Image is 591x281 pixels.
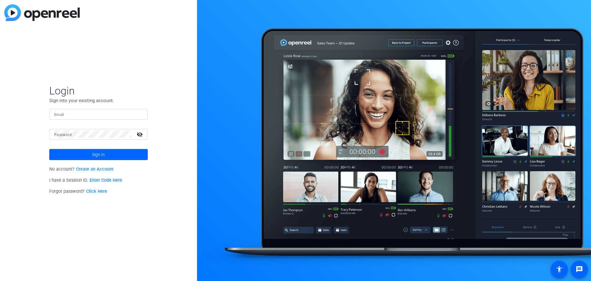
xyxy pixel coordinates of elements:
span: Login [49,84,148,97]
mat-label: Password [54,133,72,137]
span: Sign in [92,147,105,162]
button: Sign in [49,149,148,160]
mat-icon: visibility_off [133,130,148,139]
mat-icon: message [576,266,583,273]
mat-icon: accessibility [556,266,563,273]
mat-label: Email [54,113,64,117]
a: Enter Code Here [90,178,122,183]
span: Forgot password? [49,189,107,194]
input: Enter Email Address [54,110,143,118]
span: I have a Session ID. [49,178,122,183]
img: blue-gradient.svg [4,4,80,21]
a: Click Here [86,189,107,194]
a: Create an Account [76,167,114,172]
span: No account? [49,167,114,172]
p: Sign into your existing account. [49,97,148,104]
